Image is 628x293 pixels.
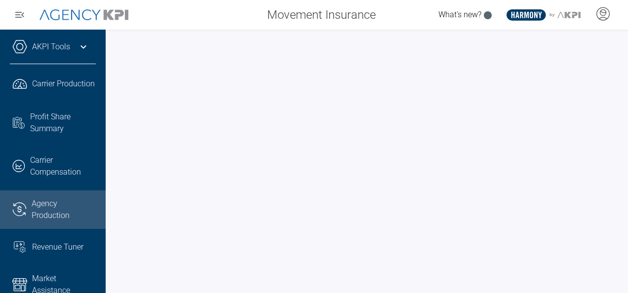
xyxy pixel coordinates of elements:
span: Movement Insurance [267,6,376,24]
span: Revenue Tuner [32,241,83,253]
img: AgencyKPI [39,9,128,21]
span: Profit Share Summary [30,111,96,135]
span: Carrier Compensation [30,154,96,178]
span: Carrier Production [32,78,95,90]
span: What's new? [438,10,481,19]
a: AKPI Tools [32,41,70,53]
span: Agency Production [32,198,96,221]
